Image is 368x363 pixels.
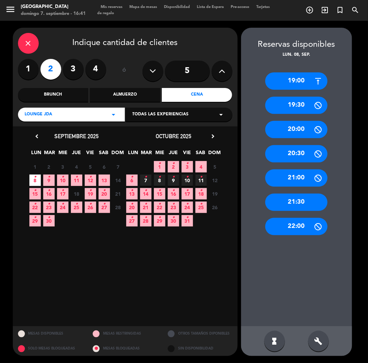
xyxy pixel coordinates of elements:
[43,215,55,227] span: 30
[265,97,328,114] div: 19:30
[90,88,160,102] div: Almuerzo
[172,212,175,223] i: •
[126,175,138,186] span: 6
[88,341,163,356] div: MESAS BLOQUEADAS
[195,149,206,160] span: SAB
[29,175,41,186] span: 8
[18,59,39,80] label: 1
[57,149,69,160] span: MIE
[85,175,96,186] span: 12
[186,185,188,196] i: •
[168,161,179,172] span: 2
[314,337,323,345] i: build
[62,198,64,210] i: •
[158,171,161,183] i: •
[154,202,165,213] span: 22
[98,149,109,160] span: SAB
[71,175,82,186] span: 11
[71,188,82,200] span: 18
[195,188,207,200] span: 18
[111,149,123,160] span: DOM
[158,198,161,210] i: •
[182,215,193,227] span: 31
[75,171,78,183] i: •
[89,185,92,196] i: •
[43,202,55,213] span: 23
[154,175,165,186] span: 8
[321,6,329,14] i: exit_to_app
[112,161,124,172] span: 7
[195,161,207,172] span: 4
[168,202,179,213] span: 23
[217,110,226,119] i: arrow_drop_down
[140,215,151,227] span: 28
[57,175,68,186] span: 10
[43,175,55,186] span: 9
[227,5,253,9] span: Pre-acceso
[154,188,165,200] span: 15
[84,149,96,160] span: VIE
[140,202,151,213] span: 21
[48,212,50,223] i: •
[168,215,179,227] span: 30
[88,326,163,341] div: MESAS RESTRINGIDAS
[89,198,92,210] i: •
[44,149,55,160] span: MAR
[351,6,359,14] i: search
[154,161,165,172] span: 1
[71,161,82,172] span: 4
[200,185,202,196] i: •
[103,198,105,210] i: •
[21,10,86,17] div: domingo 7. septiembre - 16:41
[13,341,88,356] div: SOLO MESAS BLOQUEADAS
[140,188,151,200] span: 14
[112,175,124,186] span: 14
[99,175,110,186] span: 13
[265,169,328,187] div: 21:00
[209,175,221,186] span: 12
[21,3,86,10] div: [GEOGRAPHIC_DATA]
[112,188,124,200] span: 21
[18,33,232,54] div: Indique cantidad de clientes
[265,194,328,211] div: 21:30
[145,198,147,210] i: •
[57,161,68,172] span: 3
[57,202,68,213] span: 24
[158,158,161,169] i: •
[154,149,166,160] span: MIE
[5,4,16,17] button: menu
[241,52,352,59] div: lun. 08, sep.
[140,175,151,186] span: 7
[99,202,110,213] span: 27
[43,161,55,172] span: 2
[209,188,221,200] span: 19
[30,149,42,160] span: LUN
[186,198,188,210] i: •
[29,215,41,227] span: 29
[163,341,238,356] div: SIN DISPONIBILIDAD
[200,171,202,183] i: •
[131,171,133,183] i: •
[34,185,36,196] i: •
[168,175,179,186] span: 9
[305,6,314,14] i: add_circle_outline
[182,188,193,200] span: 17
[132,111,189,118] span: Todas las experiencias
[154,215,165,227] span: 29
[131,185,133,196] i: •
[163,326,238,341] div: OTROS TAMAÑOS DIPONIBLES
[209,202,221,213] span: 26
[126,215,138,227] span: 27
[13,326,88,341] div: MESAS DISPONIBLES
[62,171,64,183] i: •
[97,5,126,9] span: Mis reservas
[186,158,188,169] i: •
[241,38,352,52] div: Reservas disponibles
[182,175,193,186] span: 10
[126,202,138,213] span: 20
[336,6,344,14] i: turned_in_not
[71,202,82,213] span: 25
[270,337,279,345] i: hourglass_full
[29,202,41,213] span: 22
[158,185,161,196] i: •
